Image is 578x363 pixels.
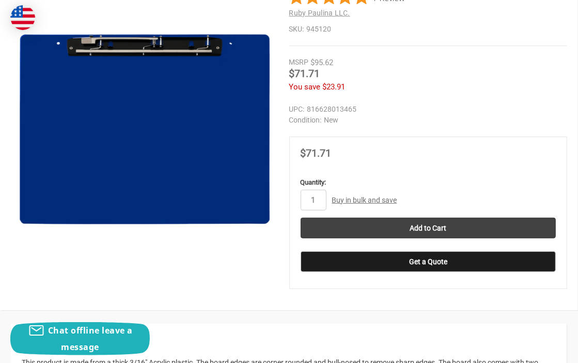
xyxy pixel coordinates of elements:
[48,325,133,353] span: Chat offline leave a message
[301,218,556,238] input: Add to Cart
[289,104,568,115] dd: 816628013465
[289,67,320,80] span: $71.71
[301,147,332,159] span: $71.71
[301,251,556,272] button: Get a Quote
[289,57,309,68] div: MSRP
[10,322,150,355] button: Chat offline leave a message
[10,5,35,30] img: duty and tax information for United States
[22,335,556,350] h2: Description
[289,104,305,115] dt: UPC:
[323,82,346,92] span: $23.91
[311,58,334,67] span: $95.62
[289,115,568,126] dd: New
[289,82,321,92] span: You save
[289,24,304,35] dt: SKU:
[289,9,350,17] a: Ruby Paulina LLC.
[301,177,556,188] label: Quantity:
[332,196,397,204] a: Buy in bulk and save
[289,115,322,126] dt: Condition:
[289,24,568,35] dd: 945120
